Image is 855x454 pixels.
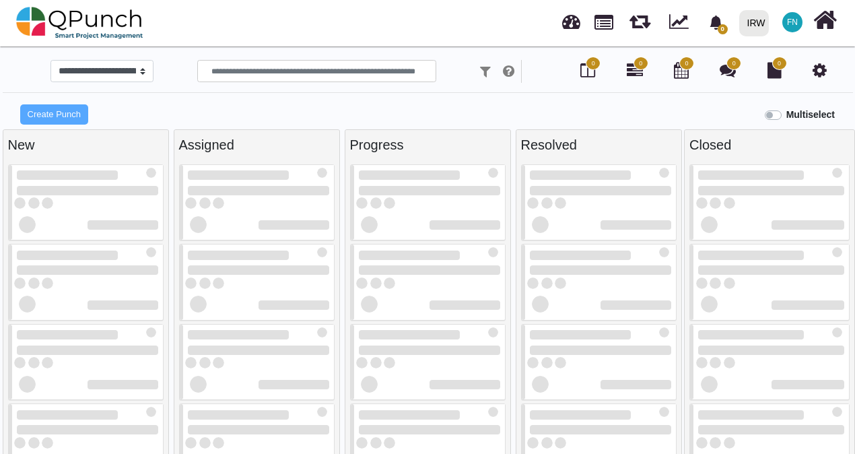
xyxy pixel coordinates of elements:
i: e.g: punch or !ticket or &category or #label or @username or $priority or *iteration or ^addition... [503,65,514,78]
span: FN [787,18,798,26]
div: Progress [350,135,506,155]
div: New [8,135,164,155]
span: Projects [594,9,613,30]
a: 0 [627,67,643,78]
div: Closed [689,135,850,155]
svg: bell fill [709,15,723,30]
b: Multiselect [786,109,835,120]
img: qpunch-sp.fa6292f.png [16,3,143,43]
i: Gantt [627,62,643,78]
div: Resolved [521,135,677,155]
span: 0 [592,59,595,69]
div: Dynamic Report [662,1,701,45]
span: Dashboard [562,8,580,28]
span: 0 [732,59,736,69]
span: Francis Ndichu [782,12,802,32]
span: Releases [629,7,650,29]
button: Create Punch [20,104,88,125]
i: Calendar [674,62,689,78]
i: Board [580,62,595,78]
a: FN [774,1,811,44]
span: 0 [639,59,642,69]
a: bell fill0 [701,1,734,43]
span: 0 [718,24,728,34]
i: Home [813,7,837,33]
span: 0 [685,59,688,69]
i: Punch Discussion [720,62,736,78]
span: 0 [778,59,781,69]
div: IRW [747,11,765,35]
i: Document Library [767,62,782,78]
div: Notification [704,10,728,34]
a: IRW [733,1,774,45]
div: Assigned [179,135,335,155]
